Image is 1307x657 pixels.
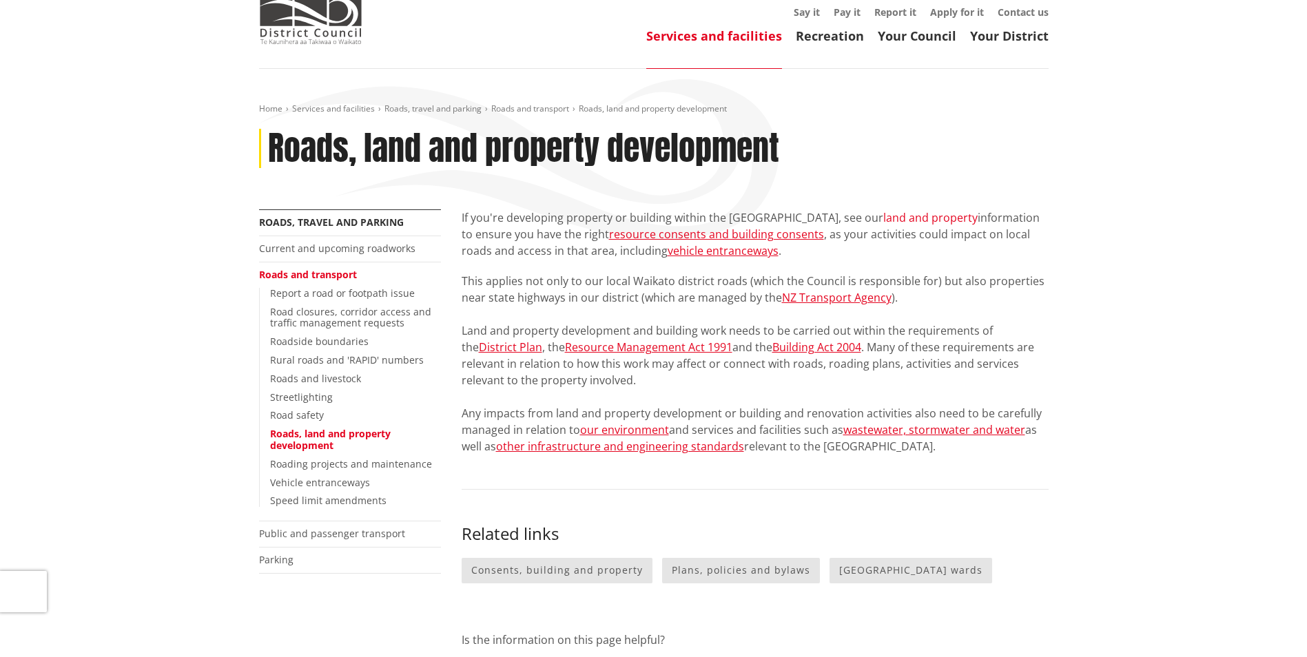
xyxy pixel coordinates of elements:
a: Rural roads and 'RAPID' numbers [270,353,424,366]
a: land and property [883,210,978,225]
a: Services and facilities [292,103,375,114]
a: Consents, building and property [462,558,652,583]
iframe: Messenger Launcher [1244,599,1293,649]
a: Apply for it [930,6,984,19]
a: Vehicle entranceways [270,476,370,489]
a: Roads, travel and parking [259,216,404,229]
a: Building Act 2004 [772,340,861,355]
a: resource consents and building consents [609,227,824,242]
a: Current and upcoming roadworks [259,242,415,255]
h3: Related links [462,524,1049,544]
a: Report a road or footpath issue [270,286,415,300]
a: wastewater, stormwater and water [843,422,1025,437]
a: vehicle entranceways [668,243,779,258]
a: our environment [580,422,669,437]
p: Is the information on this page helpful? [462,632,1049,648]
a: District Plan [479,340,542,355]
a: Report it [874,6,916,19]
a: Roads and transport [491,103,569,114]
a: Roads and transport [259,268,357,281]
a: Plans, policies and bylaws [662,558,820,583]
a: other infrastructure and engineering standards [496,439,744,454]
a: Streetlighting [270,390,333,404]
a: Contact us [998,6,1049,19]
a: Road closures, corridor access and traffic management requests [270,305,431,330]
a: Home [259,103,282,114]
p: If you're developing property or building within the [GEOGRAPHIC_DATA], see our information to en... [462,209,1049,259]
a: Parking [259,553,294,566]
a: Public and passenger transport [259,527,405,540]
a: Recreation [796,28,864,44]
h1: Roads, land and property development [268,129,779,169]
a: Services and facilities [646,28,782,44]
a: Roads and livestock [270,372,361,385]
a: Roads, land and property development [270,427,391,452]
a: Road safety [270,408,324,421]
a: Your District [970,28,1049,44]
a: [GEOGRAPHIC_DATA] wards [830,558,992,583]
a: Resource Management Act 1991 [565,340,732,355]
p: This applies not only to our local Waikato district roads (which the Council is responsible for) ... [462,273,1049,455]
a: Roadside boundaries [270,335,369,348]
a: Your Council [878,28,956,44]
span: Roads, land and property development [579,103,727,114]
nav: breadcrumb [259,103,1049,115]
a: Say it [794,6,820,19]
a: Roading projects and maintenance [270,457,432,470]
a: Roads, travel and parking [384,103,482,114]
a: Speed limit amendments [270,494,387,507]
a: Pay it [834,6,861,19]
a: NZ Transport Agency [782,290,892,305]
